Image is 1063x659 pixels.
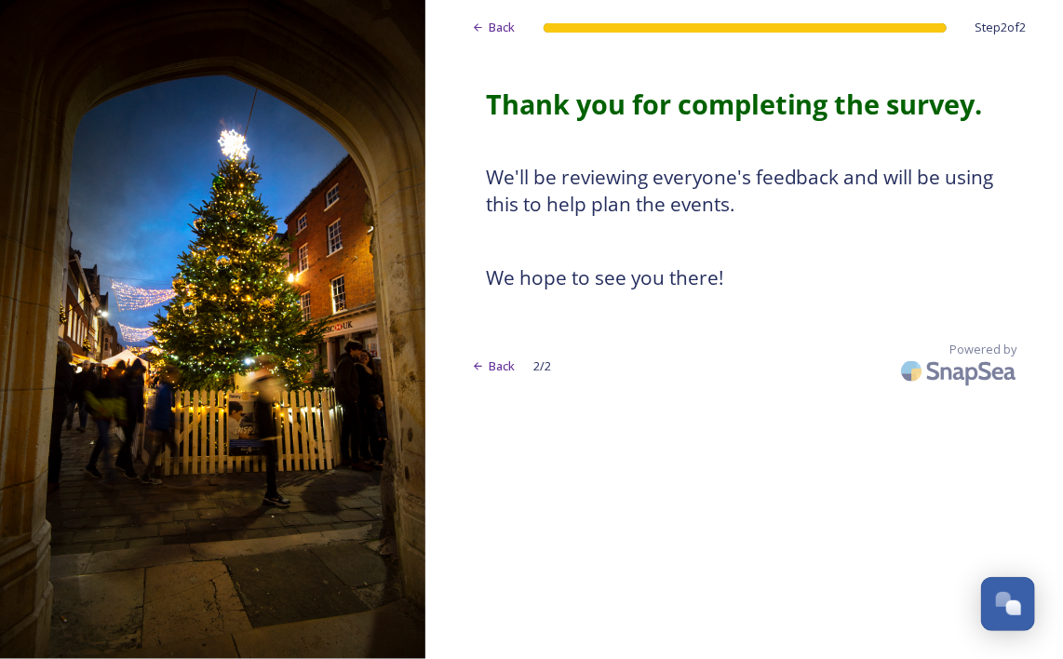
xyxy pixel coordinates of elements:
span: Back [490,19,516,36]
h3: We hope to see you there! [486,264,1002,292]
button: Open Chat [981,577,1035,631]
span: Back [490,357,516,375]
img: SnapSea Logo [895,349,1026,393]
span: Step 2 of 2 [975,19,1026,36]
h3: We'll be reviewing everyone's feedback and will be using this to help plan the events. [486,164,1002,219]
strong: Thank you for completing the survey. [486,86,983,122]
span: Powered by [949,341,1016,358]
span: 2 / 2 [534,357,552,375]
